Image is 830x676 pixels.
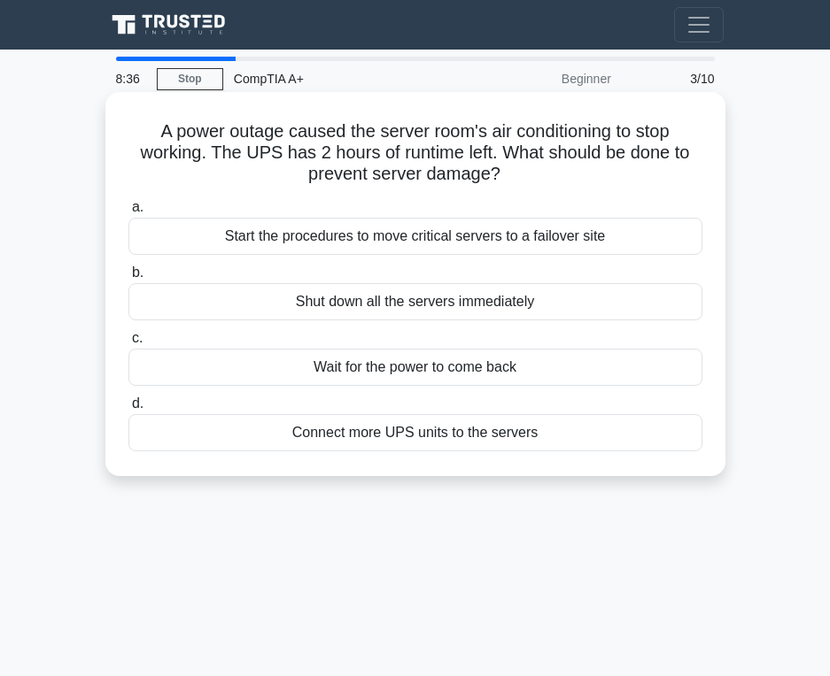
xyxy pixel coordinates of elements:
a: Stop [157,68,223,90]
button: Toggle navigation [674,7,724,42]
span: a. [132,199,144,214]
div: Beginner [467,61,622,96]
div: Shut down all the servers immediately [128,283,702,320]
span: b. [132,265,144,280]
div: Wait for the power to come back [128,349,702,386]
div: 8:36 [105,61,157,96]
div: Start the procedures to move critical servers to a failover site [128,218,702,255]
div: Connect more UPS units to the servers [128,414,702,451]
span: c. [132,330,143,345]
div: CompTIA A+ [223,61,467,96]
span: d. [132,396,144,411]
h5: A power outage caused the server room's air conditioning to stop working. The UPS has 2 hours of ... [127,120,704,186]
div: 3/10 [622,61,725,96]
